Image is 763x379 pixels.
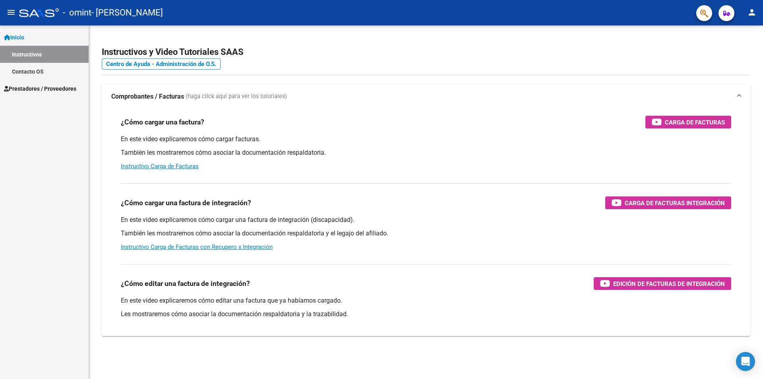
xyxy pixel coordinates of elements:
p: Les mostraremos cómo asociar la documentación respaldatoria y la trazabilidad. [121,310,731,319]
span: Carga de Facturas Integración [625,198,725,208]
span: - [PERSON_NAME] [91,4,163,21]
mat-icon: person [747,8,757,17]
a: Instructivo Carga de Facturas con Recupero x Integración [121,243,273,251]
p: En este video explicaremos cómo cargar una factura de integración (discapacidad). [121,216,731,224]
span: Prestadores / Proveedores [4,84,76,93]
mat-expansion-panel-header: Comprobantes / Facturas (haga click aquí para ver los tutoriales) [102,84,750,109]
span: (haga click aquí para ver los tutoriales) [186,92,287,101]
span: Inicio [4,33,24,42]
div: Open Intercom Messenger [736,352,755,371]
p: En este video explicaremos cómo editar una factura que ya habíamos cargado. [121,296,731,305]
div: Comprobantes / Facturas (haga click aquí para ver los tutoriales) [102,109,750,336]
a: Centro de Ayuda - Administración de O.S. [102,58,221,70]
strong: Comprobantes / Facturas [111,92,184,101]
span: - omint [63,4,91,21]
mat-icon: menu [6,8,16,17]
button: Carga de Facturas [645,116,731,128]
button: Edición de Facturas de integración [594,277,731,290]
p: También les mostraremos cómo asociar la documentación respaldatoria. [121,148,731,157]
p: En este video explicaremos cómo cargar facturas. [121,135,731,144]
span: Edición de Facturas de integración [613,279,725,289]
p: También les mostraremos cómo asociar la documentación respaldatoria y el legajo del afiliado. [121,229,731,238]
a: Instructivo Carga de Facturas [121,163,199,170]
h3: ¿Cómo editar una factura de integración? [121,278,250,289]
button: Carga de Facturas Integración [605,196,731,209]
h2: Instructivos y Video Tutoriales SAAS [102,45,750,60]
h3: ¿Cómo cargar una factura de integración? [121,197,251,208]
h3: ¿Cómo cargar una factura? [121,117,204,128]
span: Carga de Facturas [665,117,725,127]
